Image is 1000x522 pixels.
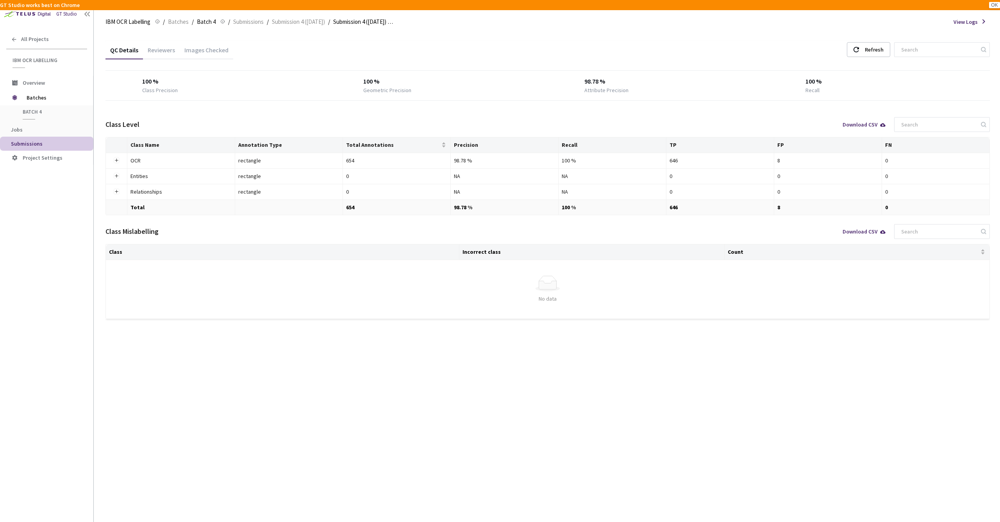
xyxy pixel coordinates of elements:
[882,200,990,215] td: 0
[346,187,447,196] div: 0
[670,187,771,196] div: 0
[21,36,49,43] span: All Projects
[233,17,264,27] span: Submissions
[666,137,774,153] th: TP
[343,200,451,215] td: 654
[12,57,82,64] span: IBM OCR Labelling
[451,137,559,153] th: Precision
[272,17,325,27] span: Submission 4 ([DATE])
[142,77,289,86] div: 100 %
[23,109,80,115] span: Batch 4
[843,229,886,234] div: Download CSV
[562,187,663,196] div: NA
[777,172,879,180] div: 0
[559,137,666,153] th: Recall
[896,118,980,132] input: Search
[865,43,884,57] div: Refresh
[56,11,77,18] div: GT Studio
[130,172,216,180] div: Entities
[168,17,189,27] span: Batches
[728,249,743,255] a: Count
[451,200,559,215] td: 98.78 %
[454,187,555,196] div: NA
[954,18,978,26] span: View Logs
[142,86,178,94] div: Class Precision
[363,77,511,86] div: 100 %
[105,226,159,237] div: Class Mislabelling
[228,17,230,27] li: /
[113,173,120,179] button: Expand row
[23,79,45,86] span: Overview
[27,90,80,105] span: Batches
[343,137,451,153] th: Total Annotations
[774,200,882,215] td: 8
[774,137,882,153] th: FP
[127,137,235,153] th: Class Name
[109,249,122,255] a: Class
[462,249,501,255] a: Incorrect class
[270,17,327,26] a: Submission 4 ([DATE])
[885,156,986,165] div: 0
[989,2,1000,8] button: OK
[105,46,143,59] div: QC Details
[235,137,343,153] th: Annotation Type
[562,172,663,180] div: NA
[267,17,269,27] li: /
[328,17,330,27] li: /
[109,294,986,303] div: No data
[11,126,23,133] span: Jobs
[363,86,411,94] div: Geometric Precision
[127,200,235,215] td: Total
[113,157,120,164] button: Expand row
[885,172,986,180] div: 0
[232,17,265,26] a: Submissions
[238,187,339,196] div: rectangle
[11,140,43,147] span: Submissions
[670,172,771,180] div: 0
[192,17,194,27] li: /
[130,156,216,165] div: OCR
[666,200,774,215] td: 646
[562,156,663,165] div: 100 %
[105,17,150,27] span: IBM OCR Labelling
[584,77,732,86] div: 98.78 %
[113,189,120,195] button: Expand row
[882,137,990,153] th: FN
[885,187,986,196] div: 0
[896,43,980,57] input: Search
[843,122,886,127] div: Download CSV
[143,46,180,59] div: Reviewers
[454,156,555,165] div: 98.78 %
[777,187,879,196] div: 0
[584,86,629,94] div: Attribute Precision
[559,200,666,215] td: 100 %
[896,224,980,239] input: Search
[105,119,139,130] div: Class Level
[130,187,216,196] div: Relationships
[346,156,447,165] div: 654
[346,172,447,180] div: 0
[777,156,879,165] div: 8
[166,17,190,26] a: Batches
[333,17,396,27] span: Submission 4 ([DATE]) QC - [DATE]
[197,17,216,27] span: Batch 4
[454,172,555,180] div: NA
[23,154,62,161] span: Project Settings
[805,77,953,86] div: 100 %
[346,142,440,148] span: Total Annotations
[670,156,771,165] div: 646
[180,46,233,59] div: Images Checked
[238,172,339,180] div: rectangle
[163,17,165,27] li: /
[805,86,820,94] div: Recall
[238,156,339,165] div: rectangle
